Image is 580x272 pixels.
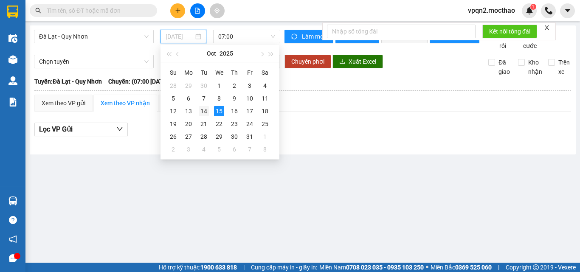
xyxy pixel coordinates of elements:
[183,144,194,154] div: 3
[47,6,147,15] input: Tìm tên, số ĐT hoặc mã đơn
[242,143,257,156] td: 2025-11-07
[183,119,194,129] div: 20
[196,66,211,79] th: Tu
[242,66,257,79] th: Fr
[532,4,535,10] span: 1
[245,119,255,129] div: 24
[242,92,257,105] td: 2025-10-10
[42,98,85,108] div: Xem theo VP gửi
[181,143,196,156] td: 2025-11-03
[525,58,546,76] span: Kho nhận
[229,81,239,91] div: 2
[8,76,17,85] img: warehouse-icon
[243,263,245,272] span: |
[211,79,227,92] td: 2025-10-01
[257,66,273,79] th: Sa
[8,98,17,107] img: solution-icon
[175,8,181,14] span: plus
[242,118,257,130] td: 2025-10-24
[183,106,194,116] div: 13
[257,118,273,130] td: 2025-10-25
[181,130,196,143] td: 2025-10-27
[211,105,227,118] td: 2025-10-15
[455,264,492,271] strong: 0369 525 060
[495,58,513,76] span: Đã giao
[183,93,194,104] div: 6
[199,132,209,142] div: 28
[245,132,255,142] div: 31
[260,106,270,116] div: 18
[168,81,178,91] div: 28
[211,92,227,105] td: 2025-10-08
[211,130,227,143] td: 2025-10-29
[34,78,102,85] b: Tuyến: Đà Lạt - Quy Nhơn
[229,93,239,104] div: 9
[284,30,333,43] button: syncLàm mới
[207,45,216,62] button: Oct
[183,132,194,142] div: 27
[260,132,270,142] div: 1
[214,144,224,154] div: 5
[181,105,196,118] td: 2025-10-13
[482,25,537,38] button: Kết nối tổng đài
[227,130,242,143] td: 2025-10-30
[227,92,242,105] td: 2025-10-09
[8,34,17,43] img: warehouse-icon
[426,266,428,269] span: ⚪️
[116,126,123,132] span: down
[257,143,273,156] td: 2025-11-08
[257,130,273,143] td: 2025-11-01
[327,25,476,38] input: Nhập số tổng đài
[196,92,211,105] td: 2025-10-07
[214,8,220,14] span: aim
[168,106,178,116] div: 12
[284,55,331,68] button: Chuyển phơi
[196,105,211,118] td: 2025-10-14
[214,106,224,116] div: 15
[166,105,181,118] td: 2025-10-12
[260,144,270,154] div: 8
[170,3,185,18] button: plus
[431,263,492,272] span: Miền Bắc
[260,119,270,129] div: 25
[166,79,181,92] td: 2025-09-28
[39,124,73,135] span: Lọc VP Gửi
[211,66,227,79] th: We
[218,30,275,43] span: 07:00
[210,3,225,18] button: aim
[227,143,242,156] td: 2025-11-06
[302,32,327,41] span: Làm mới
[319,263,424,272] span: Miền Nam
[257,92,273,105] td: 2025-10-11
[245,144,255,154] div: 7
[9,216,17,224] span: question-circle
[498,263,499,272] span: |
[9,235,17,243] span: notification
[229,132,239,142] div: 30
[168,144,178,154] div: 2
[227,79,242,92] td: 2025-10-02
[530,4,536,10] sup: 1
[251,263,317,272] span: Cung cấp máy in - giấy in:
[39,55,149,68] span: Chọn tuyến
[194,8,200,14] span: file-add
[108,77,170,86] span: Chuyến: (07:00 [DATE])
[166,32,194,41] input: 15/10/2025
[332,55,383,68] button: downloadXuất Excel
[560,3,575,18] button: caret-down
[214,119,224,129] div: 22
[227,118,242,130] td: 2025-10-23
[227,66,242,79] th: Th
[183,81,194,91] div: 29
[214,132,224,142] div: 29
[214,81,224,91] div: 1
[101,98,150,108] div: Xem theo VP nhận
[166,92,181,105] td: 2025-10-05
[8,55,17,64] img: warehouse-icon
[242,130,257,143] td: 2025-10-31
[199,93,209,104] div: 7
[533,264,539,270] span: copyright
[242,105,257,118] td: 2025-10-17
[168,132,178,142] div: 26
[181,92,196,105] td: 2025-10-06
